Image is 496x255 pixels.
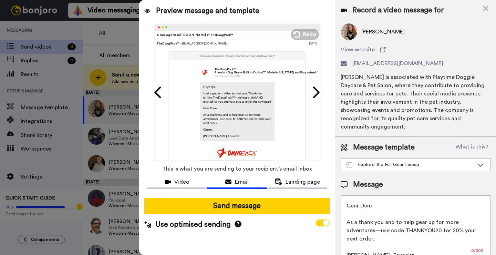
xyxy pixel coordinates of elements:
[203,91,271,104] p: I put together a video just for you. Thanks for joining TheDawgPack™—we’re grateful AND excited f...
[235,178,249,186] span: Email
[286,178,320,186] span: Landing page
[341,45,490,54] a: View website
[157,41,309,45] div: TheDawgPack™
[174,178,189,186] span: Video
[341,45,375,54] span: View website
[203,127,271,131] p: Cheers,
[215,71,327,74] p: Premium Dog Gear—Built to Outlast™. Made in [US_STATE] and Guaranteed for Life.
[309,41,317,45] div: [DATE]
[144,198,330,214] button: Send message
[155,220,230,230] span: Use optimised sending
[30,27,119,33] p: Message from Amy, sent 21m ago
[347,162,352,168] img: Message-temps.svg
[203,134,271,138] p: [PERSON_NAME], Founder
[353,142,415,153] span: Message template
[203,84,271,89] p: Hey Kajia !
[215,74,327,78] p: Recorded on [DATE] UTC
[200,160,275,235] img: 2Q==
[352,59,443,68] span: [EMAIL_ADDRESS][DOMAIN_NAME]
[217,148,257,158] img: e783664a-fac5-43ee-9cfe-b89ff0e9b31b
[341,73,490,131] div: [PERSON_NAME] is associated with Playtime Doggie Daycare & Pet Salon, where they contribute to pr...
[215,67,327,71] p: TheDawgPack™
[162,161,312,176] span: This is what you are sending to your recipient’s email inbox
[199,54,275,58] p: This is a personal video message recorded for you by TheDawgPack™
[453,142,490,153] button: What is this?
[10,14,127,37] div: message notification from Amy, 21m ago. Hi TheDawgPack™, I’d love to ask you a quick question: If...
[203,112,271,125] p: As a thank you and to help gear up for more adventures—use code THANKYOU20 for 20% your next order.
[203,106,271,110] p: Gear Dem
[30,20,119,27] p: Hi TheDawgPack™, I’d love to ask you a quick question: If [PERSON_NAME] could introduce a new fea...
[353,180,383,190] span: Message
[15,21,27,32] img: Profile image for Amy
[200,67,210,78] img: 1d817634-88b9-4050-8b2e-0dbc9a15601a-1748560096.jpg
[347,161,474,168] div: Explore the Full Gear Lineup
